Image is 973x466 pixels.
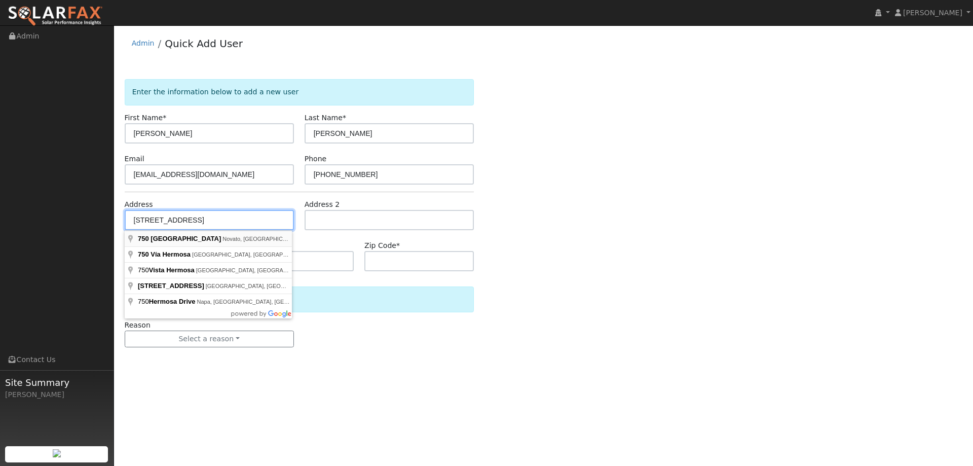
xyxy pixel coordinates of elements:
[125,199,153,210] label: Address
[125,113,167,123] label: First Name
[903,9,962,17] span: [PERSON_NAME]
[149,266,195,274] span: Vista Hermosa
[125,331,294,348] button: Select a reason
[138,298,197,305] span: 750
[165,38,243,50] a: Quick Add User
[364,240,400,251] label: Zip Code
[5,376,108,389] span: Site Summary
[305,199,340,210] label: Address 2
[222,236,362,242] span: Novato, [GEOGRAPHIC_DATA], [GEOGRAPHIC_DATA]
[53,449,61,457] img: retrieve
[192,252,372,258] span: [GEOGRAPHIC_DATA], [GEOGRAPHIC_DATA], [GEOGRAPHIC_DATA]
[125,320,151,331] label: Reason
[343,114,346,122] span: Required
[149,298,196,305] span: Hermosa Drive
[305,113,346,123] label: Last Name
[5,389,108,400] div: [PERSON_NAME]
[138,282,204,290] span: [STREET_ADDRESS]
[125,286,474,312] div: Select the reason for adding this user
[138,235,149,242] span: 750
[125,79,474,105] div: Enter the information below to add a new user
[8,6,103,27] img: SolarFax
[197,299,332,305] span: Napa, [GEOGRAPHIC_DATA], [GEOGRAPHIC_DATA]
[163,114,166,122] span: Required
[305,154,327,164] label: Phone
[125,154,144,164] label: Email
[138,250,191,258] span: 750 Vía Hermosa
[132,39,155,47] a: Admin
[196,267,377,273] span: [GEOGRAPHIC_DATA], [GEOGRAPHIC_DATA], [GEOGRAPHIC_DATA]
[206,283,386,289] span: [GEOGRAPHIC_DATA], [GEOGRAPHIC_DATA], [GEOGRAPHIC_DATA]
[151,235,221,242] span: [GEOGRAPHIC_DATA]
[396,241,400,249] span: Required
[138,266,196,274] span: 750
